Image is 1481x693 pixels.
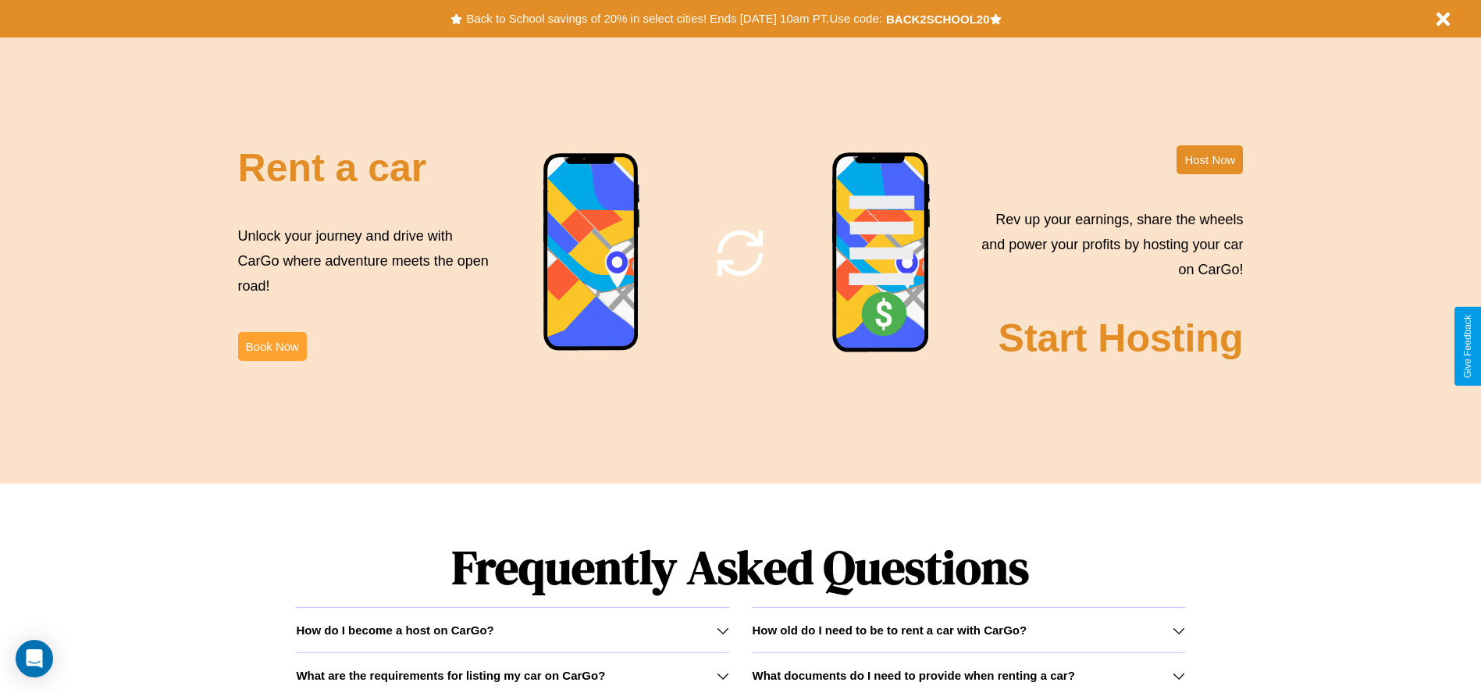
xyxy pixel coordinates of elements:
[543,152,641,353] img: phone
[296,669,605,682] h3: What are the requirements for listing my car on CarGo?
[296,623,493,637] h3: How do I become a host on CarGo?
[16,640,53,677] div: Open Intercom Messenger
[238,145,427,191] h2: Rent a car
[831,152,931,355] img: phone
[238,332,307,361] button: Book Now
[999,316,1244,361] h2: Start Hosting
[238,223,494,299] p: Unlock your journey and drive with CarGo where adventure meets the open road!
[296,527,1184,607] h1: Frequently Asked Questions
[1177,145,1243,174] button: Host Now
[1462,315,1473,378] div: Give Feedback
[462,8,885,30] button: Back to School savings of 20% in select cities! Ends [DATE] 10am PT.Use code:
[753,669,1075,682] h3: What documents do I need to provide when renting a car?
[753,623,1027,637] h3: How old do I need to be to rent a car with CarGo?
[972,207,1243,283] p: Rev up your earnings, share the wheels and power your profits by hosting your car on CarGo!
[886,13,990,26] b: BACK2SCHOOL20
